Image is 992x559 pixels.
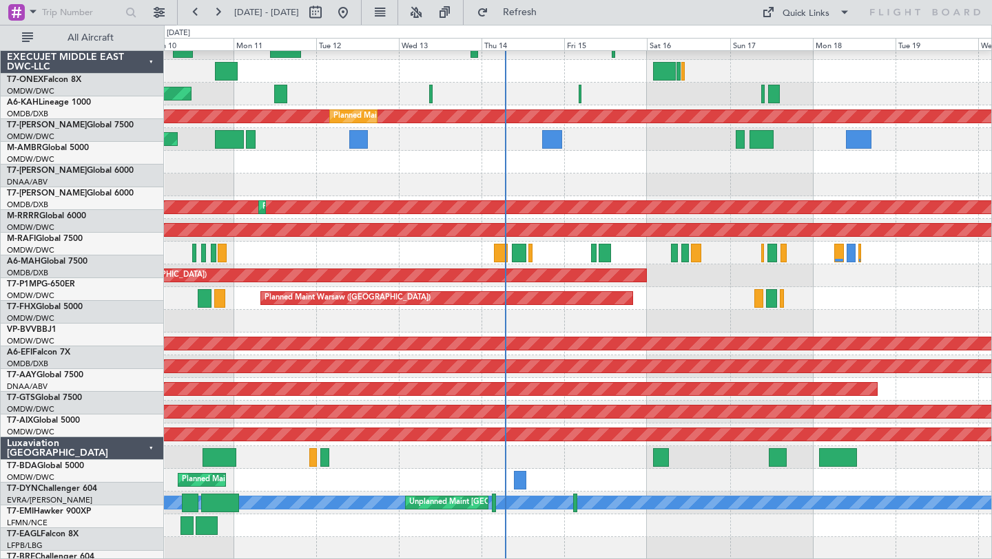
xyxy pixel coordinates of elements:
div: Planned Maint Abuja ([PERSON_NAME] Intl) [182,470,337,490]
a: T7-DYNChallenger 604 [7,485,97,493]
a: OMDB/DXB [7,268,48,278]
a: OMDW/DWC [7,336,54,346]
a: A6-KAHLineage 1000 [7,98,91,107]
a: OMDW/DWC [7,222,54,233]
span: T7-EAGL [7,530,41,538]
span: [DATE] - [DATE] [234,6,299,19]
div: Tue 19 [896,38,978,50]
a: T7-EAGLFalcon 8X [7,530,79,538]
span: Refresh [491,8,549,17]
input: Trip Number [42,2,121,23]
div: Quick Links [783,7,829,21]
a: T7-[PERSON_NAME]Global 6000 [7,189,134,198]
a: T7-AAYGlobal 7500 [7,371,83,379]
a: M-RRRRGlobal 6000 [7,212,86,220]
span: T7-EMI [7,507,34,516]
span: T7-[PERSON_NAME] [7,121,87,129]
a: LFMN/NCE [7,518,48,528]
span: M-AMBR [7,144,42,152]
button: Quick Links [755,1,857,23]
div: [DATE] [167,28,190,39]
a: OMDW/DWC [7,313,54,324]
div: Mon 11 [234,38,316,50]
div: Thu 14 [482,38,564,50]
a: T7-AIXGlobal 5000 [7,416,80,425]
span: T7-FHX [7,303,36,311]
div: Fri 15 [564,38,647,50]
div: Unplanned Maint [GEOGRAPHIC_DATA] (Sultan [PERSON_NAME] [PERSON_NAME] - Subang) [409,492,740,513]
div: Wed 13 [399,38,482,50]
span: T7-ONEX [7,76,43,84]
div: Planned Maint Dubai (Al Maktoum Intl) [262,197,398,218]
div: Tue 12 [316,38,399,50]
a: OMDW/DWC [7,291,54,301]
span: A6-EFI [7,348,32,357]
a: OMDW/DWC [7,131,54,142]
a: DNAA/ABV [7,177,48,187]
span: A6-KAH [7,98,39,107]
button: All Aircraft [15,27,149,49]
span: T7-AAY [7,371,37,379]
span: T7-AIX [7,416,33,425]
a: T7-P1MPG-650ER [7,280,75,288]
span: All Aircraft [36,33,145,43]
a: DNAA/ABV [7,381,48,392]
a: A6-MAHGlobal 7500 [7,257,87,266]
a: T7-EMIHawker 900XP [7,507,91,516]
div: Mon 18 [813,38,896,50]
a: OMDW/DWC [7,472,54,483]
div: Sun 10 [151,38,234,50]
a: A6-EFIFalcon 7X [7,348,70,357]
a: OMDW/DWC [7,404,54,414]
span: M-RAFI [7,235,36,243]
div: Planned Maint Dubai (Al Maktoum Intl) [333,106,469,127]
a: OMDB/DXB [7,359,48,369]
a: OMDW/DWC [7,86,54,96]
a: OMDW/DWC [7,427,54,437]
div: Sun 17 [730,38,813,50]
a: OMDW/DWC [7,154,54,165]
a: T7-[PERSON_NAME]Global 7500 [7,121,134,129]
a: LFPB/LBG [7,540,43,551]
span: T7-[PERSON_NAME] [7,167,87,175]
a: EVRA/[PERSON_NAME] [7,495,92,505]
a: OMDB/DXB [7,109,48,119]
div: Planned Maint Warsaw ([GEOGRAPHIC_DATA]) [265,288,431,308]
a: VP-BVVBBJ1 [7,326,56,334]
a: M-RAFIGlobal 7500 [7,235,83,243]
div: Sat 16 [647,38,730,50]
a: T7-[PERSON_NAME]Global 6000 [7,167,134,175]
a: OMDW/DWC [7,245,54,255]
span: T7-[PERSON_NAME] [7,189,87,198]
span: T7-P1MP [7,280,41,288]
a: T7-BDAGlobal 5000 [7,462,84,470]
span: T7-DYN [7,485,38,493]
span: VP-BVV [7,326,37,334]
a: OMDB/DXB [7,200,48,210]
span: T7-GTS [7,394,35,402]
a: M-AMBRGlobal 5000 [7,144,89,152]
a: T7-GTSGlobal 7500 [7,394,82,402]
a: T7-FHXGlobal 5000 [7,303,83,311]
a: T7-ONEXFalcon 8X [7,76,81,84]
span: T7-BDA [7,462,37,470]
span: A6-MAH [7,257,41,266]
span: M-RRRR [7,212,39,220]
button: Refresh [471,1,553,23]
